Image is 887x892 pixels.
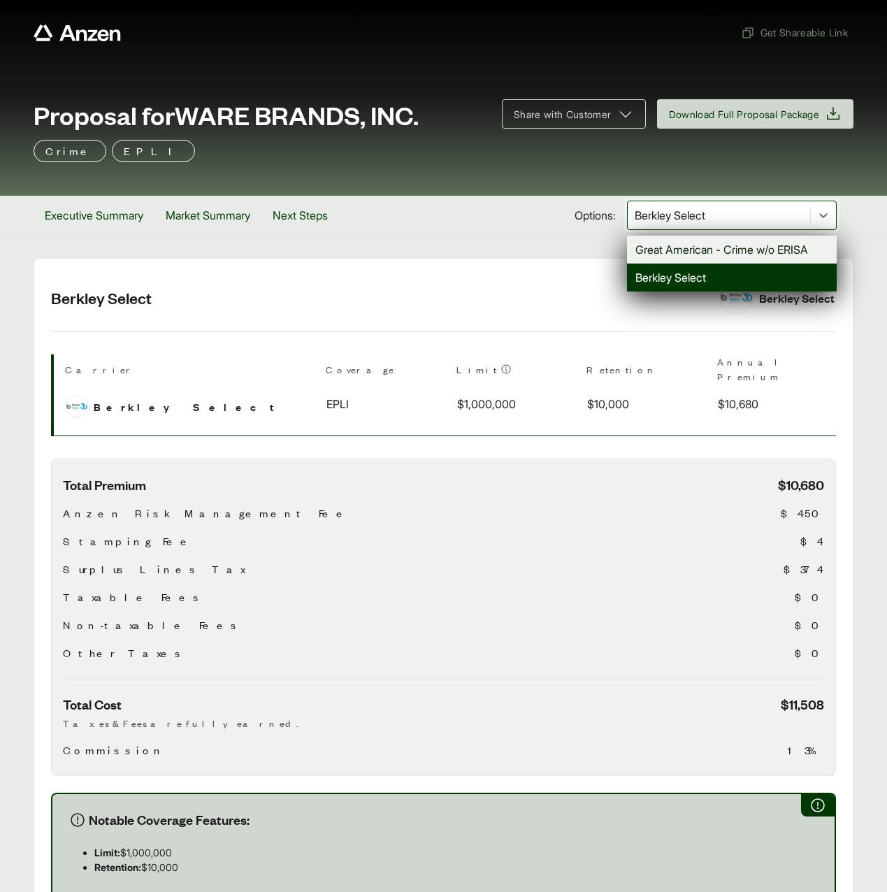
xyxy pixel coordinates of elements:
[575,207,616,224] span: Options:
[89,811,250,828] span: Notable Coverage Features:
[63,716,824,731] p: Taxes & Fees are fully earned.
[502,99,646,129] button: Share with Customer
[63,742,166,758] span: Commission
[63,505,350,521] span: Anzen Risk Management Fee
[34,24,121,41] a: Anzen website
[627,264,837,292] div: Berkley Select
[795,589,824,605] span: $0
[63,696,122,713] span: Total Cost
[735,20,853,45] button: Get Shareable Link
[94,861,141,873] strong: Retention:
[781,696,824,713] span: $11,508
[63,589,204,605] span: Taxable Fees
[63,561,245,577] span: Surplus Lines Tax
[718,396,758,412] span: $10,680
[788,742,824,758] span: 13%
[778,476,824,494] span: $10,680
[63,476,146,494] span: Total Premium
[45,143,94,159] p: Crime
[261,196,339,235] button: Next Steps
[669,107,820,122] span: Download Full Proposal Package
[34,196,154,235] button: Executive Summary
[326,354,445,389] th: Coverage
[94,845,818,860] p: $1,000,000
[63,645,186,661] span: Other Taxes
[514,107,612,122] span: Share with Customer
[717,354,837,389] th: Annual Premium
[800,533,824,549] span: $4
[784,561,824,577] span: $374
[124,143,183,159] p: EPLI
[326,396,349,412] span: EPLI
[587,396,629,412] span: $10,000
[795,617,824,633] span: $0
[154,196,261,235] button: Market Summary
[65,354,315,389] th: Carrier
[721,282,753,314] img: Berkley Select logo
[51,287,703,308] h2: Berkley Select
[781,505,824,521] span: $450
[759,289,835,308] div: Berkley Select
[795,645,824,661] span: $0
[627,236,837,264] div: Great American - Crime w/o ERISA
[94,398,282,415] span: Berkley Select
[586,354,706,389] th: Retention
[741,25,848,40] span: Get Shareable Link
[94,860,818,875] p: $10,000
[657,99,854,129] button: Download Full Proposal Package
[456,354,576,389] th: Limit
[34,101,419,129] span: Proposal for WARE BRANDS, INC.
[66,396,87,417] img: Berkley Select logo
[94,847,120,858] strong: Limit:
[63,617,242,633] span: Non-taxable Fees
[457,396,516,412] span: $1,000,000
[63,533,194,549] span: Stamping Fee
